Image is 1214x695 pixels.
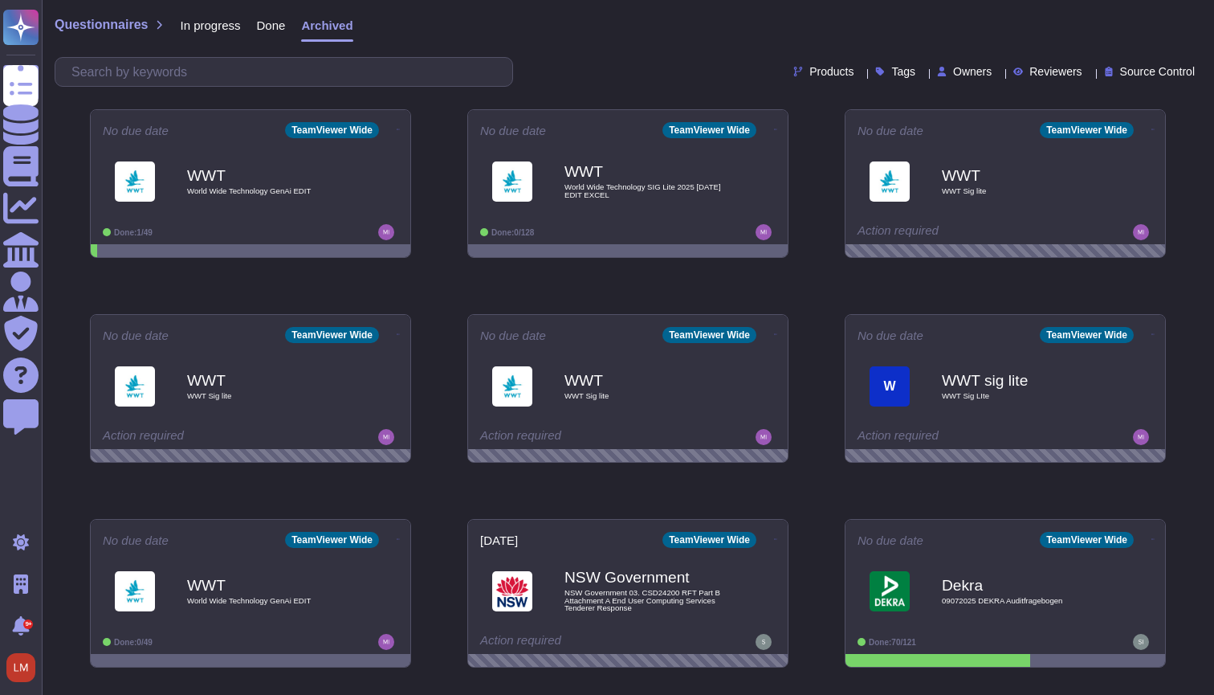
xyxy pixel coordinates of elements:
img: user [1133,634,1149,650]
span: World Wide Technology SIG Lite 2025 [DATE] EDIT EXCEL [564,183,725,198]
img: Logo [492,571,532,611]
b: WWT [187,578,348,593]
span: NSW Government 03. CSD24200 RFT Part B Attachment A End User Computing Services Tenderer Response [564,589,725,612]
img: user [1133,224,1149,240]
img: user [378,224,394,240]
span: World Wide Technology GenAi EDIT [187,597,348,605]
img: user [1133,429,1149,445]
span: Owners [953,66,992,77]
span: Done: 0/49 [114,638,153,647]
div: Action required [858,224,1054,240]
span: [DATE] [480,534,518,546]
div: TeamViewer Wide [285,532,379,548]
div: TeamViewer Wide [662,122,756,138]
img: Logo [492,161,532,202]
span: No due date [103,534,169,546]
div: TeamViewer Wide [285,327,379,343]
b: WWT [564,164,725,179]
div: TeamViewer Wide [285,122,379,138]
div: TeamViewer Wide [662,532,756,548]
span: No due date [858,534,923,546]
b: WWT [942,168,1102,183]
span: No due date [858,329,923,341]
img: Logo [115,161,155,202]
div: Action required [480,429,677,445]
span: WWT Sig lite [942,187,1102,195]
div: TeamViewer Wide [662,327,756,343]
img: Logo [870,571,910,611]
img: user [756,634,772,650]
span: Reviewers [1029,66,1082,77]
div: 9+ [23,619,33,629]
b: WWT [187,373,348,388]
span: 09072025 DEKRA Auditfragebogen [942,597,1102,605]
b: WWT [564,373,725,388]
span: Products [809,66,853,77]
div: TeamViewer Wide [1040,327,1134,343]
div: TeamViewer Wide [1040,122,1134,138]
button: user [3,650,47,685]
input: Search by keywords [63,58,512,86]
span: No due date [103,329,169,341]
span: Source Control [1120,66,1195,77]
span: No due date [480,329,546,341]
img: user [756,224,772,240]
span: No due date [480,125,546,137]
img: Logo [492,366,532,407]
img: user [756,429,772,445]
b: NSW Government [564,570,725,585]
span: Done: 0/128 [491,228,534,237]
span: Tags [891,66,915,77]
b: WWT [187,168,348,183]
span: Done: 70/121 [869,638,916,647]
span: WWT Sig lite [187,392,348,400]
img: user [378,429,394,445]
span: Archived [301,19,352,31]
span: Questionnaires [55,18,148,31]
b: WWT sig lite [942,373,1102,388]
div: Action required [858,429,1054,445]
b: Dekra [942,578,1102,593]
img: Logo [115,366,155,407]
div: W [870,366,910,407]
img: Logo [870,161,910,202]
span: Done [257,19,286,31]
div: Action required [480,634,677,650]
span: In progress [180,19,240,31]
span: No due date [103,125,169,137]
span: WWT Sig LIte [942,392,1102,400]
span: World Wide Technology GenAi EDIT [187,187,348,195]
img: user [378,634,394,650]
img: Logo [115,571,155,611]
div: Action required [103,429,299,445]
div: TeamViewer Wide [1040,532,1134,548]
span: WWT Sig lite [564,392,725,400]
span: No due date [858,125,923,137]
span: Done: 1/49 [114,228,153,237]
img: user [6,653,35,682]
